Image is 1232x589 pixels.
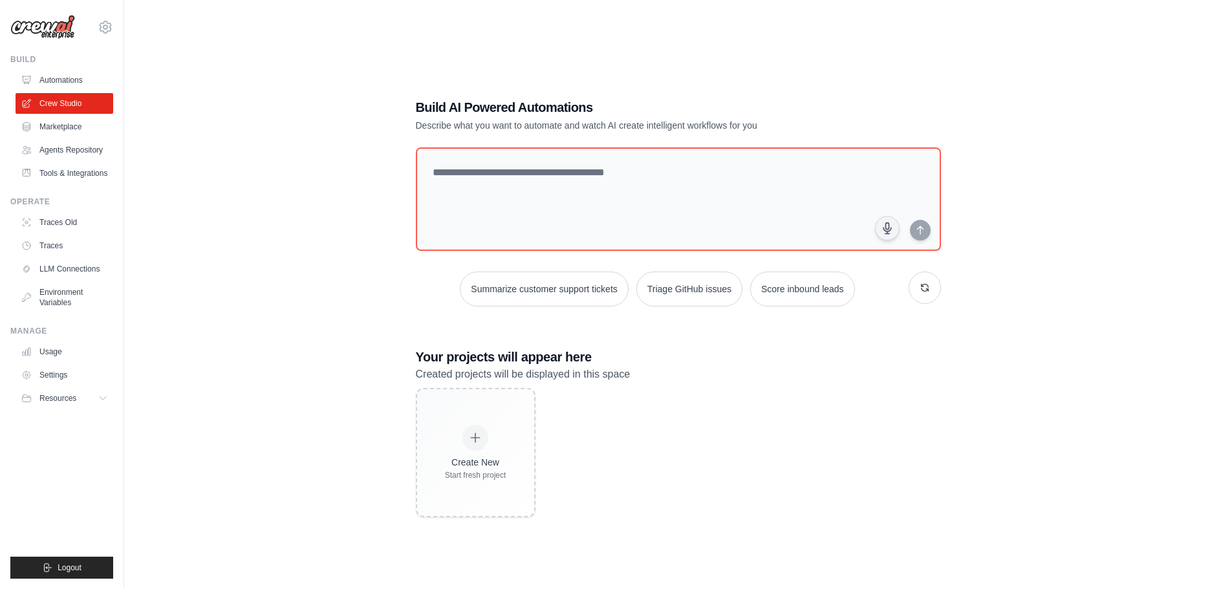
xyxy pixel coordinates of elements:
a: Crew Studio [16,93,113,114]
a: LLM Connections [16,259,113,279]
img: Logo [10,15,75,39]
a: Environment Variables [16,282,113,313]
div: Build [10,54,113,65]
p: Describe what you want to automate and watch AI create intelligent workflows for you [416,119,850,132]
div: Operate [10,197,113,207]
button: Triage GitHub issues [636,272,742,306]
button: Resources [16,388,113,409]
div: Start fresh project [445,470,506,480]
a: Usage [16,341,113,362]
a: Settings [16,365,113,385]
h3: Your projects will appear here [416,348,941,366]
a: Marketplace [16,116,113,137]
button: Click to speak your automation idea [875,216,900,241]
a: Agents Repository [16,140,113,160]
span: Logout [58,562,81,573]
a: Traces Old [16,212,113,233]
button: Logout [10,557,113,579]
div: Manage [10,326,113,336]
a: Traces [16,235,113,256]
h1: Build AI Powered Automations [416,98,850,116]
button: Summarize customer support tickets [460,272,628,306]
span: Resources [39,393,76,403]
div: Create New [445,456,506,469]
button: Get new suggestions [909,272,941,304]
button: Score inbound leads [750,272,855,306]
p: Created projects will be displayed in this space [416,366,941,383]
a: Tools & Integrations [16,163,113,184]
a: Automations [16,70,113,91]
